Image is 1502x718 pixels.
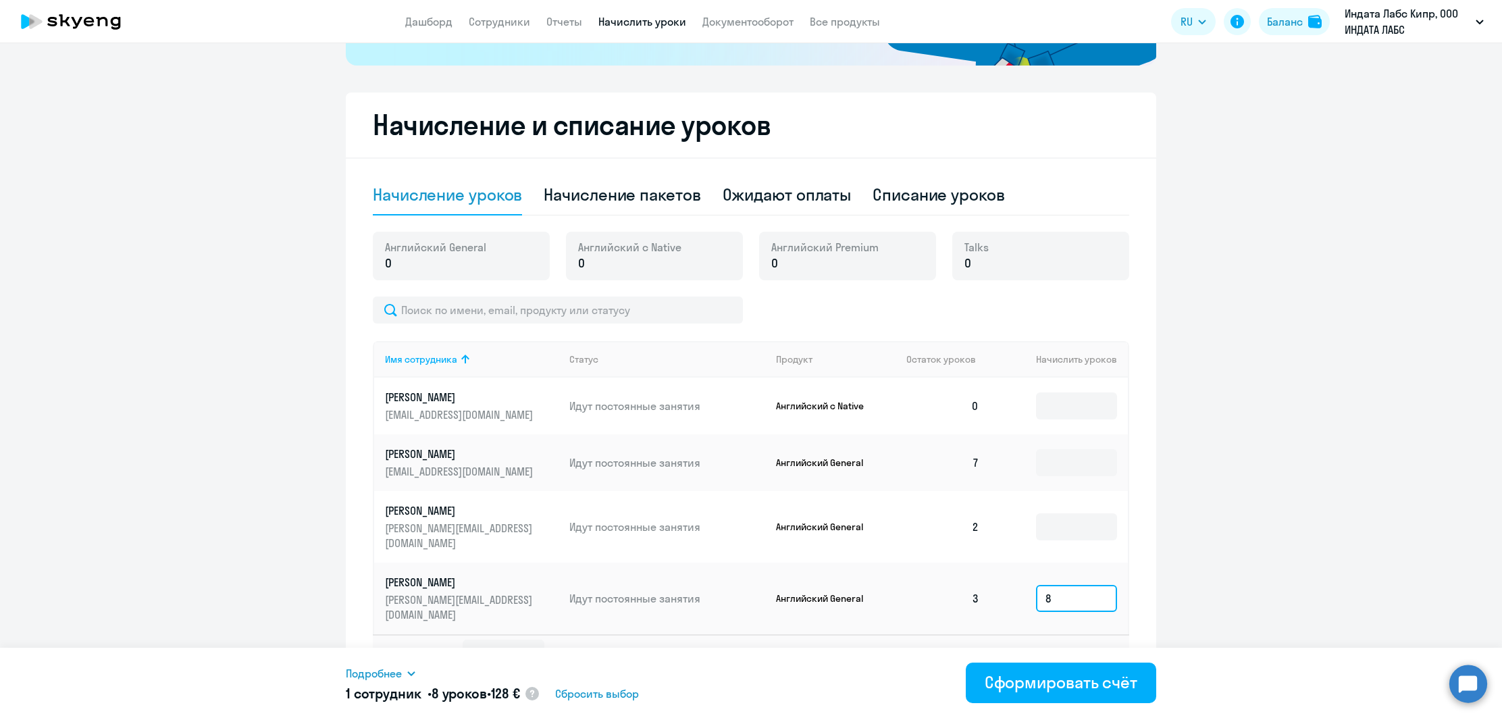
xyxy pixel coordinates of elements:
[1338,5,1491,38] button: Индата Лабс Кипр, ООО ИНДАТА ЛАБС
[385,353,559,365] div: Имя сотрудника
[771,240,879,255] span: Английский Premium
[405,15,452,28] a: Дашборд
[346,665,402,682] span: Подробнее
[569,353,765,365] div: Статус
[771,255,778,272] span: 0
[491,685,520,702] span: 128 €
[385,575,559,622] a: [PERSON_NAME][PERSON_NAME][EMAIL_ADDRESS][DOMAIN_NAME]
[990,341,1128,378] th: Начислить уроков
[723,184,852,205] div: Ожидают оплаты
[373,184,522,205] div: Начисление уроков
[810,15,880,28] a: Все продукты
[985,671,1137,693] div: Сформировать счёт
[385,390,559,422] a: [PERSON_NAME][EMAIL_ADDRESS][DOMAIN_NAME]
[385,353,457,365] div: Имя сотрудника
[1181,14,1193,30] span: RU
[373,109,1129,141] h2: Начисление и списание уроков
[385,240,486,255] span: Английский General
[966,663,1156,703] button: Сформировать счёт
[776,353,812,365] div: Продукт
[546,15,582,28] a: Отчеты
[578,255,585,272] span: 0
[776,521,877,533] p: Английский General
[702,15,794,28] a: Документооборот
[1267,14,1303,30] div: Баланс
[1345,5,1470,38] p: Индата Лабс Кипр, ООО ИНДАТА ЛАБС
[385,503,559,550] a: [PERSON_NAME][PERSON_NAME][EMAIL_ADDRESS][DOMAIN_NAME]
[896,434,990,491] td: 7
[776,592,877,605] p: Английский General
[569,399,765,413] p: Идут постоянные занятия
[469,15,530,28] a: Сотрудники
[906,353,976,365] span: Остаток уроков
[964,255,971,272] span: 0
[569,353,598,365] div: Статус
[385,446,559,479] a: [PERSON_NAME][EMAIL_ADDRESS][DOMAIN_NAME]
[569,455,765,470] p: Идут постоянные занятия
[896,378,990,434] td: 0
[906,353,990,365] div: Остаток уроков
[373,297,743,324] input: Поиск по имени, email, продукту или статусу
[385,390,536,405] p: [PERSON_NAME]
[569,591,765,606] p: Идут постоянные занятия
[346,684,520,703] h5: 1 сотрудник • •
[598,15,686,28] a: Начислить уроки
[776,353,896,365] div: Продукт
[385,407,536,422] p: [EMAIL_ADDRESS][DOMAIN_NAME]
[896,491,990,563] td: 2
[385,521,536,550] p: [PERSON_NAME][EMAIL_ADDRESS][DOMAIN_NAME]
[385,575,536,590] p: [PERSON_NAME]
[385,503,536,518] p: [PERSON_NAME]
[1259,8,1330,35] button: Балансbalance
[385,446,536,461] p: [PERSON_NAME]
[385,464,536,479] p: [EMAIL_ADDRESS][DOMAIN_NAME]
[389,647,457,659] span: Отображать по:
[873,184,1005,205] div: Списание уроков
[578,240,681,255] span: Английский с Native
[1308,15,1322,28] img: balance
[432,685,487,702] span: 8 уроков
[954,647,1048,659] span: 1 - 4 из 4 сотрудников
[555,686,639,702] span: Сбросить выбор
[544,184,700,205] div: Начисление пакетов
[896,563,990,634] td: 3
[964,240,989,255] span: Talks
[385,255,392,272] span: 0
[1171,8,1216,35] button: RU
[569,519,765,534] p: Идут постоянные занятия
[776,400,877,412] p: Английский с Native
[776,457,877,469] p: Английский General
[385,592,536,622] p: [PERSON_NAME][EMAIL_ADDRESS][DOMAIN_NAME]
